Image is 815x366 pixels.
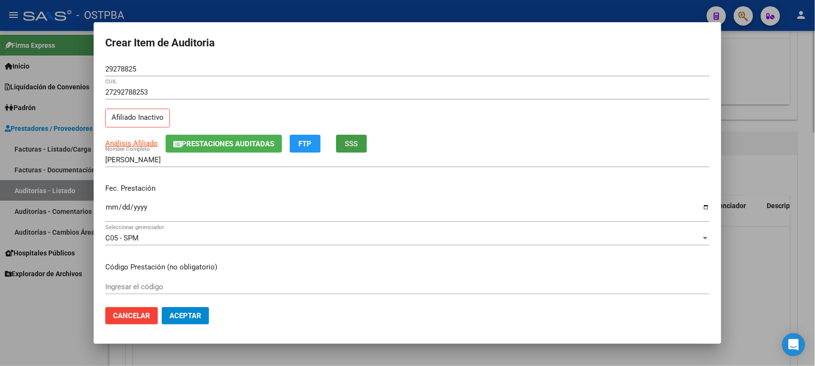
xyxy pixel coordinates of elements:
[162,307,209,324] button: Aceptar
[105,34,710,52] h2: Crear Item de Auditoria
[105,307,158,324] button: Cancelar
[105,234,139,242] span: C05 - SPM
[290,135,321,153] button: FTP
[336,135,367,153] button: SSS
[105,183,710,194] p: Fec. Prestación
[782,333,805,356] div: Open Intercom Messenger
[113,311,150,320] span: Cancelar
[105,109,170,127] p: Afiliado Inactivo
[169,311,201,320] span: Aceptar
[166,135,282,153] button: Prestaciones Auditadas
[105,139,158,148] span: Análisis Afiliado
[105,262,710,273] p: Código Prestación (no obligatorio)
[299,140,312,148] span: FTP
[345,140,358,148] span: SSS
[182,140,274,148] span: Prestaciones Auditadas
